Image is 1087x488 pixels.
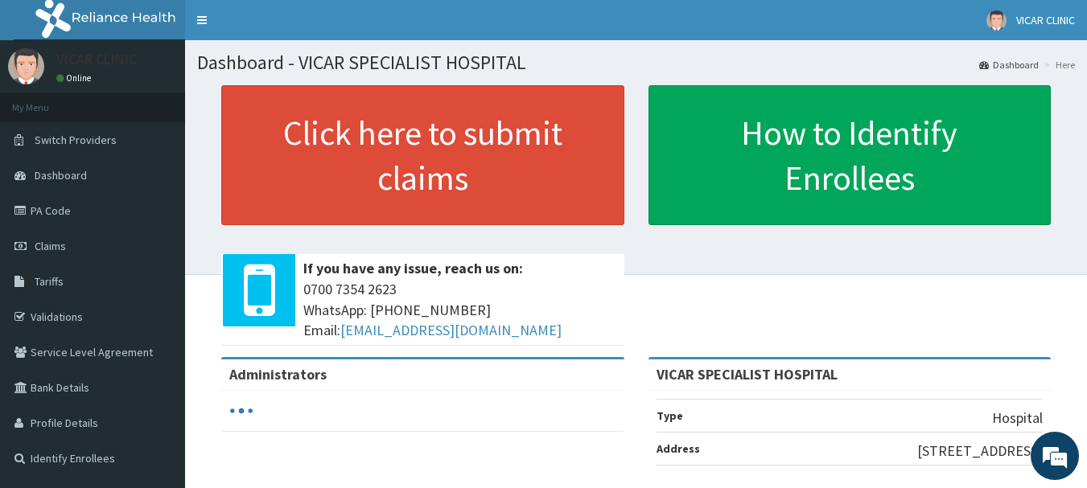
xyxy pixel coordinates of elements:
img: User Image [8,48,44,84]
span: VICAR CLINIC [1016,13,1075,27]
strong: VICAR SPECIALIST HOSPITAL [657,365,838,383]
span: 0700 7354 2623 WhatsApp: [PHONE_NUMBER] Email: [303,279,616,341]
a: Online [56,72,95,84]
p: VICAR CLINIC [56,52,137,67]
b: Address [657,441,700,456]
b: Type [657,408,683,423]
li: Here [1040,58,1075,72]
span: Dashboard [35,168,87,182]
a: How to Identify Enrollees [648,85,1052,225]
b: Administrators [229,365,327,383]
p: [STREET_ADDRESS] [917,441,1043,461]
b: If you have any issue, reach us on: [303,259,523,277]
span: Tariffs [35,274,64,289]
span: Switch Providers [35,133,117,147]
svg: audio-loading [229,399,253,423]
a: Click here to submit claims [221,85,624,225]
img: User Image [986,10,1007,31]
a: [EMAIL_ADDRESS][DOMAIN_NAME] [340,321,562,339]
p: Hospital [992,408,1043,429]
span: Claims [35,239,66,253]
h1: Dashboard - VICAR SPECIALIST HOSPITAL [197,52,1075,73]
a: Dashboard [979,58,1039,72]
